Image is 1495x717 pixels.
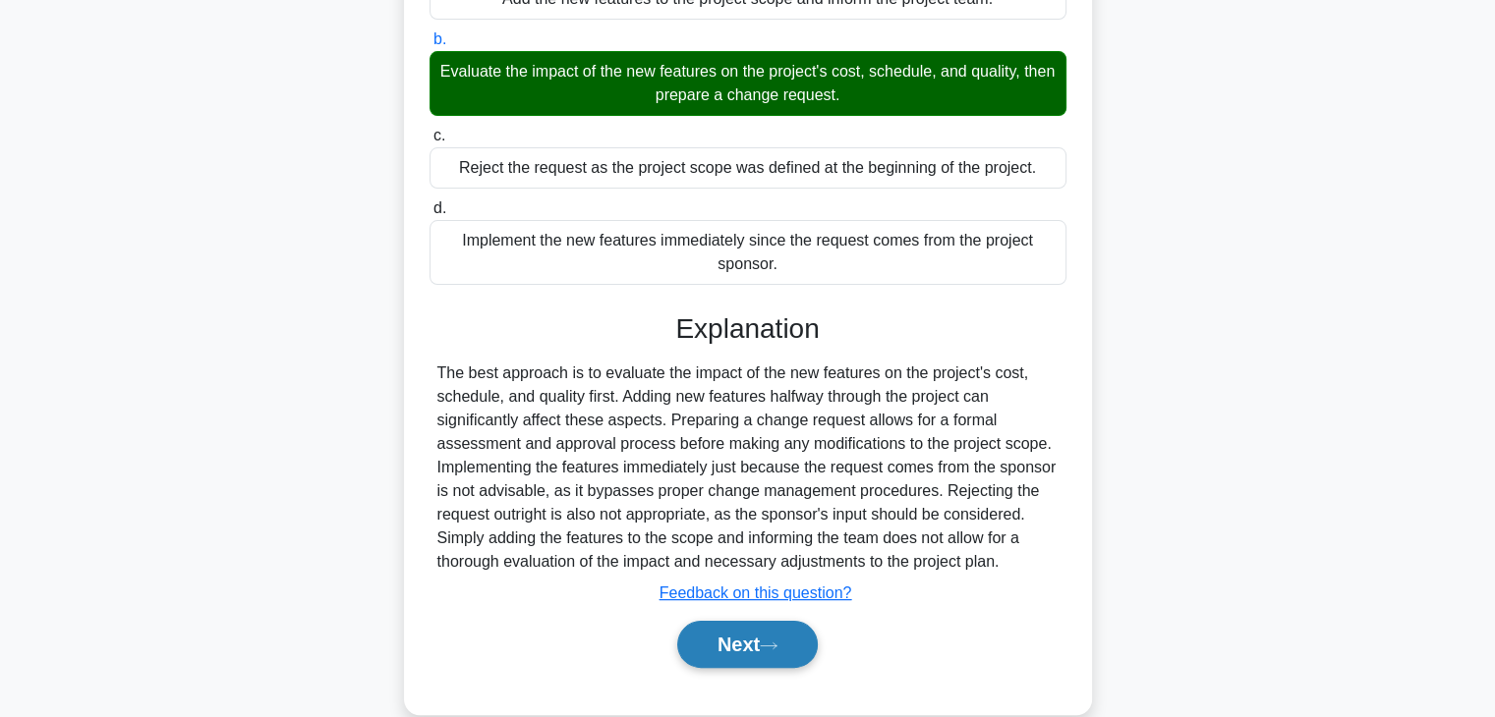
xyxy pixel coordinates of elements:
[430,51,1066,116] div: Evaluate the impact of the new features on the project's cost, schedule, and quality, then prepar...
[677,621,818,668] button: Next
[437,361,1059,574] div: The best approach is to evaluate the impact of the new features on the project's cost, schedule, ...
[441,312,1055,346] h3: Explanation
[433,127,445,143] span: c.
[433,199,446,216] span: d.
[430,147,1066,189] div: Reject the request as the project scope was defined at the beginning of the project.
[660,584,852,601] a: Feedback on this question?
[433,30,446,47] span: b.
[430,220,1066,285] div: Implement the new features immediately since the request comes from the project sponsor.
